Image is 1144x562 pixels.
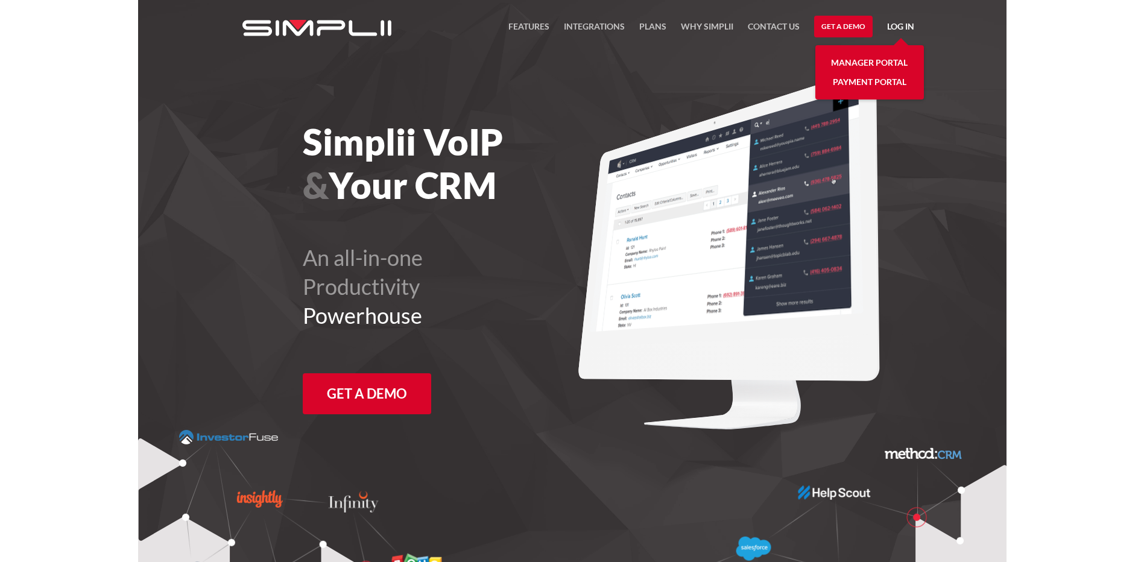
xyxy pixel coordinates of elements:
[564,19,625,41] a: Integrations
[242,20,391,36] img: Simplii
[833,72,906,92] a: Payment Portal
[303,120,639,207] h1: Simplii VoIP Your CRM
[814,16,873,37] a: Get a Demo
[681,19,733,41] a: Why Simplii
[508,19,549,41] a: FEATURES
[748,19,800,41] a: Contact US
[639,19,666,41] a: Plans
[303,243,639,330] h2: An all-in-one Productivity
[303,302,422,329] span: Powerhouse
[887,19,914,37] a: Log in
[831,53,908,72] a: Manager Portal
[303,163,329,207] span: &
[303,373,431,414] a: Get a Demo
